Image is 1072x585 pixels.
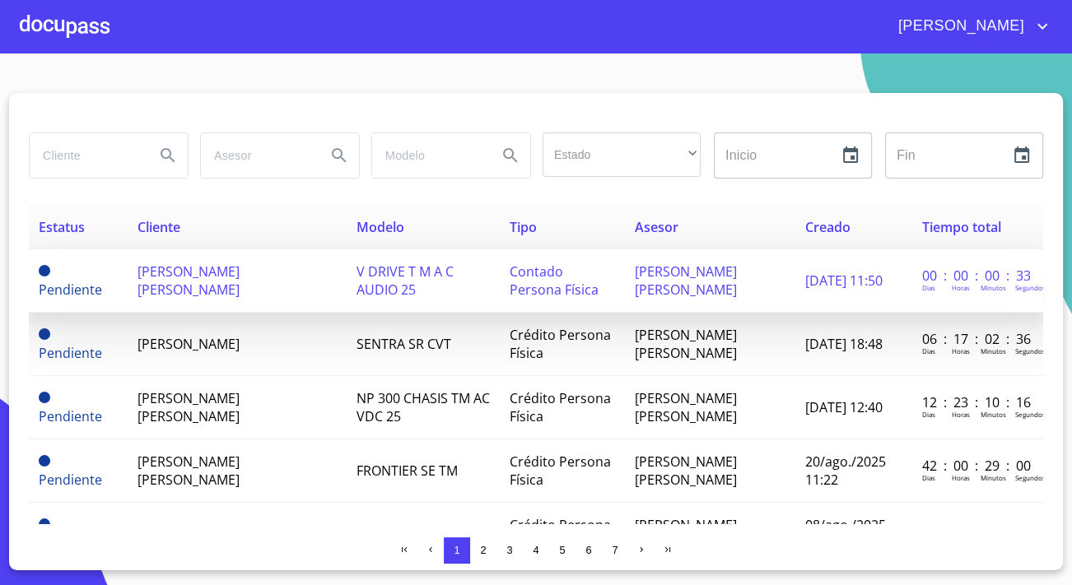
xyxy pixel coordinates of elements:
span: Crédito Persona Física [510,453,611,489]
p: Segundos [1015,283,1046,292]
input: search [372,133,484,178]
span: Crédito Persona Física [510,516,611,552]
span: Tiempo total [922,218,1001,236]
p: Minutos [981,410,1006,419]
span: Crédito Persona Física [510,326,611,362]
button: Search [319,136,359,175]
input: search [201,133,313,178]
button: 1 [444,537,470,564]
p: Horas [952,283,970,292]
span: Pendiente [39,471,102,489]
p: Minutos [981,473,1006,482]
span: Pendiente [39,407,102,425]
div: ​ [543,132,701,177]
span: Pendiente [39,265,50,276]
button: Search [491,136,530,175]
p: Segundos [1015,346,1046,355]
span: [PERSON_NAME] [PERSON_NAME] [635,516,737,552]
span: SENTRA SR CVT [357,335,451,353]
input: search [30,133,142,178]
span: [PERSON_NAME] [886,13,1032,39]
span: [PERSON_NAME] [137,335,240,353]
button: Search [148,136,188,175]
span: 6 [585,544,591,556]
p: 00 : 00 : 00 : 33 [922,267,1033,285]
p: 06 : 17 : 02 : 36 [922,330,1033,348]
span: [PERSON_NAME] [PERSON_NAME] [635,262,737,299]
p: Segundos [1015,410,1046,419]
p: Minutos [981,283,1006,292]
p: Horas [952,473,970,482]
p: Dias [922,410,935,419]
button: 3 [496,537,523,564]
p: 42 : 00 : 29 : 00 [922,457,1033,475]
span: Creado [805,218,851,236]
span: V DRIVE T M A C AUDIO 25 [357,262,454,299]
span: [PERSON_NAME] [PERSON_NAME] [635,453,737,489]
span: Modelo [357,218,404,236]
span: [PERSON_NAME] [PERSON_NAME] [137,389,240,425]
button: 7 [602,537,628,564]
p: 12 : 23 : 10 : 16 [922,393,1033,411]
span: [DATE] 18:48 [805,335,883,353]
span: Pendiente [39,518,50,530]
button: 6 [576,537,602,564]
span: Pendiente [39,281,102,299]
span: Crédito Persona Física [510,389,611,425]
span: Contado Persona Física [510,262,599,299]
span: 2 [480,544,486,556]
button: account of current user [886,13,1052,39]
span: Pendiente [39,344,102,362]
span: [PERSON_NAME] [PERSON_NAME] [137,453,240,489]
span: Pendiente [39,392,50,403]
span: 4 [533,544,538,556]
span: 5 [559,544,565,556]
p: Dias [922,283,935,292]
p: Horas [952,410,970,419]
span: 7 [612,544,618,556]
span: [DATE] 11:50 [805,272,883,290]
span: Pendiente [39,455,50,467]
span: 20/ago./2025 11:22 [805,453,886,489]
span: NP 300 CHASIS TM AC VDC 25 [357,389,490,425]
span: 3 [506,544,512,556]
span: Estatus [39,218,85,236]
span: [PERSON_NAME] [PERSON_NAME] [635,389,737,425]
p: Dias [922,346,935,355]
span: [DATE] 12:40 [805,398,883,416]
span: Asesor [635,218,678,236]
p: Dias [922,473,935,482]
span: Cliente [137,218,180,236]
p: Horas [952,346,970,355]
p: 53 : 17 : 00 : 25 [922,520,1033,538]
button: 5 [549,537,576,564]
button: 4 [523,537,549,564]
p: Minutos [981,346,1006,355]
span: 1 [454,544,459,556]
span: [PERSON_NAME] [PERSON_NAME] [137,262,240,299]
span: [PERSON_NAME] [PERSON_NAME] [635,326,737,362]
span: Tipo [510,218,537,236]
p: Segundos [1015,473,1046,482]
span: 08/ago./2025 18:50 [805,516,886,552]
span: FRONTIER SE TM [357,462,458,480]
button: 2 [470,537,496,564]
span: Pendiente [39,328,50,340]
